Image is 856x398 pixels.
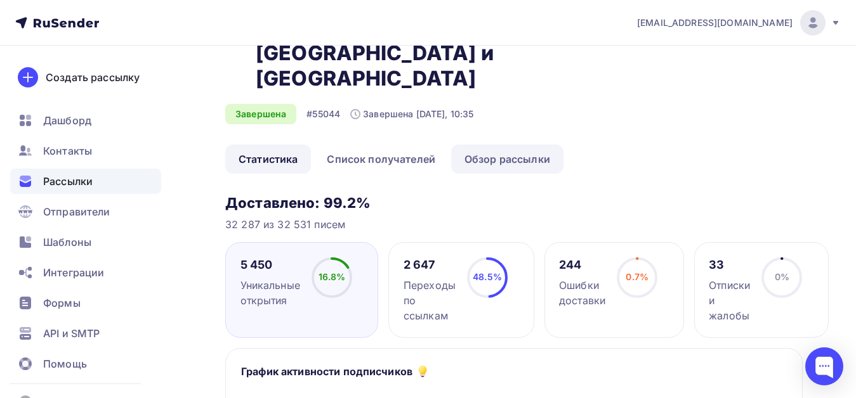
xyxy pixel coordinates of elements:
h3: Доставлено: 99.2% [225,194,803,212]
div: Ошибки доставки [559,278,605,308]
span: API и SMTP [43,326,100,341]
a: [EMAIL_ADDRESS][DOMAIN_NAME] [637,10,841,35]
div: Уникальные открытия [240,278,300,308]
div: Завершена [DATE], 10:35 [350,108,473,120]
a: Статистика [225,144,311,174]
a: Дашборд [10,108,161,133]
div: Создать рассылку [46,70,140,85]
span: 0% [775,271,789,282]
div: 32 287 из 32 531 писем [225,217,803,232]
a: Отправители [10,199,161,224]
div: #55044 [306,108,340,120]
div: 5 450 [240,257,300,273]
span: Отправители [43,204,110,219]
a: Контакты [10,138,161,164]
span: Помощь [43,356,87,371]
div: 2 647 [404,257,456,273]
span: [EMAIL_ADDRESS][DOMAIN_NAME] [637,16,793,29]
h5: График активности подписчиков [241,364,412,379]
span: Шаблоны [43,234,91,250]
a: Список получателей [313,144,449,174]
span: 0.7% [626,271,649,282]
a: Рассылки [10,169,161,194]
a: Шаблоны [10,229,161,255]
div: 33 [709,257,750,273]
div: Переходы по ссылкам [404,278,456,323]
span: 48.5% [473,271,502,282]
span: Дашборд [43,113,91,128]
span: Формы [43,295,81,311]
span: Интеграции [43,265,104,280]
span: Рассылки [43,174,93,189]
a: Обзор рассылки [451,144,563,174]
a: Формы [10,290,161,316]
span: Контакты [43,143,92,158]
div: Завершена [225,104,296,124]
div: 244 [559,257,605,273]
span: 16.8% [319,271,346,282]
div: Отписки и жалобы [709,278,750,323]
